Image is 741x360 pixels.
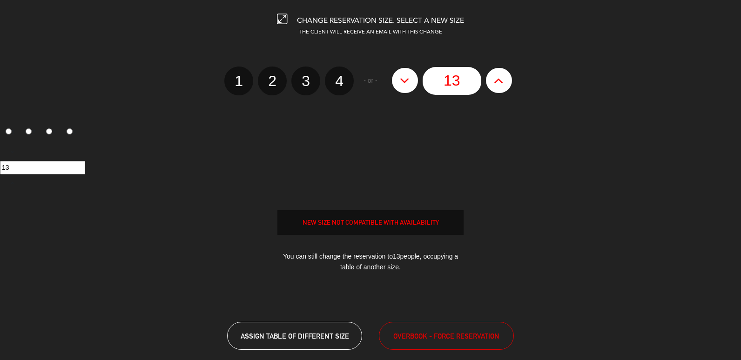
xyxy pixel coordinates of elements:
span: THE CLIENT WILL RECEIVE AN EMAIL WITH THIS CHANGE [299,30,442,35]
span: OVERBOOK - FORCE RESERVATION [393,331,499,341]
label: 1 [224,67,253,95]
input: 2 [26,128,32,134]
div: NEW SIZE NOT COMPATIBLE WITH AVAILABILITY [278,217,463,228]
button: ASSIGN TABLE OF DIFFERENT SIZE [227,322,362,350]
label: 4 [325,67,354,95]
span: 13 [393,253,400,260]
label: 3 [41,125,61,140]
label: 2 [20,125,41,140]
input: 4 [67,128,73,134]
input: 1 [6,128,12,134]
span: - or - [364,75,377,86]
span: CHANGE RESERVATION SIZE. SELECT A NEW SIZE [297,17,464,25]
label: 4 [61,125,81,140]
span: ASSIGN TABLE OF DIFFERENT SIZE [241,332,349,340]
label: 3 [291,67,320,95]
div: You can still change the reservation to people, occupying a table of another size. [277,244,464,280]
button: OVERBOOK - FORCE RESERVATION [379,322,514,350]
input: 3 [46,128,52,134]
label: 2 [258,67,287,95]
